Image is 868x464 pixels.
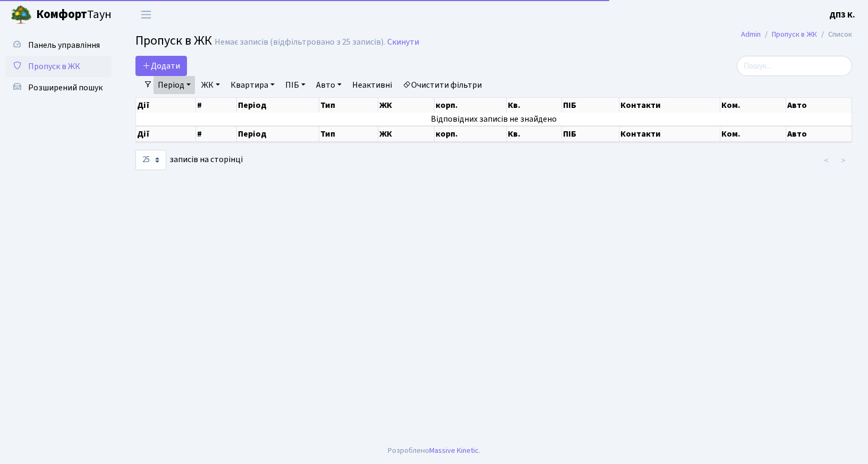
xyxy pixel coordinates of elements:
a: Неактивні [348,76,396,94]
a: Період [154,76,195,94]
span: Пропуск в ЖК [28,61,80,72]
a: Скинути [387,37,419,47]
img: logo.png [11,4,32,26]
a: ДП3 К. [829,9,855,21]
th: # [196,126,237,142]
a: Massive Kinetic [429,445,479,456]
th: ПІБ [562,126,619,142]
th: Дії [136,126,196,142]
th: Період [237,126,320,142]
th: Авто [786,98,852,113]
a: Додати [135,56,187,76]
span: Таун [36,6,112,24]
span: Панель управління [28,39,100,51]
th: Контакти [619,98,720,113]
label: записів на сторінці [135,150,243,170]
b: Комфорт [36,6,87,23]
a: ЖК [197,76,224,94]
th: ЖК [378,126,434,142]
span: Додати [142,60,180,72]
button: Переключити навігацію [133,6,159,23]
th: корп. [435,126,507,142]
th: Авто [786,126,852,142]
a: Квартира [226,76,279,94]
input: Пошук... [737,56,852,76]
li: Список [817,29,852,40]
th: ПІБ [562,98,619,113]
th: Тип [319,98,378,113]
th: Ком. [720,126,786,142]
th: Кв. [507,98,562,113]
a: Пропуск в ЖК [772,29,817,40]
a: Очистити фільтри [398,76,486,94]
td: Відповідних записів не знайдено [136,113,852,125]
span: Пропуск в ЖК [135,31,212,50]
th: # [196,98,237,113]
b: ДП3 К. [829,9,855,21]
th: корп. [435,98,507,113]
th: ЖК [378,98,435,113]
th: Кв. [507,126,562,142]
th: Дії [136,98,196,113]
span: Розширений пошук [28,82,103,94]
a: Admin [741,29,761,40]
a: ПІБ [281,76,310,94]
th: Контакти [619,126,720,142]
div: Немає записів (відфільтровано з 25 записів). [215,37,385,47]
a: Панель управління [5,35,112,56]
th: Ком. [720,98,786,113]
th: Тип [319,126,378,142]
nav: breadcrumb [725,23,868,46]
a: Пропуск в ЖК [5,56,112,77]
th: Період [237,98,320,113]
a: Авто [312,76,346,94]
div: Розроблено . [388,445,480,457]
a: Розширений пошук [5,77,112,98]
select: записів на сторінці [135,150,166,170]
